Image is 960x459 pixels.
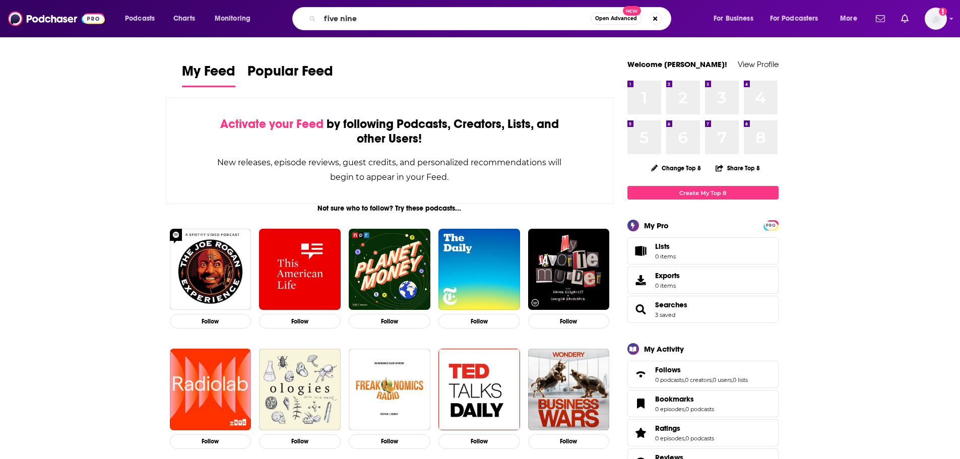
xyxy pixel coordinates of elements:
a: 3 saved [655,311,675,318]
span: 0 items [655,282,680,289]
button: open menu [707,11,766,27]
a: Show notifications dropdown [872,10,889,27]
button: Follow [528,434,610,449]
span: For Podcasters [770,12,818,26]
img: Freakonomics Radio [349,349,430,430]
button: open menu [208,11,264,27]
span: Lists [655,242,670,251]
button: Show profile menu [925,8,947,30]
div: My Activity [644,344,684,354]
button: Follow [259,434,341,449]
a: Welcome [PERSON_NAME]! [627,59,727,69]
span: Logged in as ahusic2015 [925,8,947,30]
a: My Feed [182,62,235,87]
button: Follow [259,314,341,329]
a: View Profile [738,59,779,69]
a: Bookmarks [655,395,714,404]
span: Follows [627,361,779,388]
span: PRO [765,222,777,229]
img: Ologies with Alie Ward [259,349,341,430]
img: The Joe Rogan Experience [170,229,251,310]
span: Lists [655,242,676,251]
span: Ratings [655,424,680,433]
span: Exports [631,273,651,287]
div: Search podcasts, credits, & more... [302,7,681,30]
span: Monitoring [215,12,250,26]
button: Share Top 8 [715,158,760,178]
span: , [684,406,685,413]
span: , [712,376,713,383]
img: Business Wars [528,349,610,430]
span: Ratings [627,419,779,446]
a: Create My Top 8 [627,186,779,200]
span: More [840,12,857,26]
button: open menu [763,11,833,27]
img: The Daily [438,229,520,310]
button: Follow [170,314,251,329]
a: 0 podcasts [685,435,714,442]
button: Change Top 8 [645,162,708,174]
span: 0 items [655,253,676,260]
a: Ratings [655,424,714,433]
a: 0 podcasts [685,406,714,413]
span: Follows [655,365,681,374]
button: Follow [349,434,430,449]
span: , [684,435,685,442]
div: New releases, episode reviews, guest credits, and personalized recommendations will begin to appe... [217,155,563,184]
a: Lists [627,237,779,265]
button: Follow [528,314,610,329]
a: 0 creators [685,376,712,383]
img: Planet Money [349,229,430,310]
a: Charts [167,11,201,27]
a: Searches [631,302,651,316]
button: open menu [118,11,168,27]
a: Follows [631,367,651,381]
a: Exports [627,267,779,294]
span: Activate your Feed [220,116,324,132]
span: Searches [627,296,779,323]
span: Charts [173,12,195,26]
span: Podcasts [125,12,155,26]
span: , [732,376,733,383]
span: Exports [655,271,680,280]
button: open menu [833,11,870,27]
span: Lists [631,244,651,258]
button: Follow [349,314,430,329]
a: Searches [655,300,687,309]
span: Bookmarks [655,395,694,404]
span: Bookmarks [627,390,779,417]
a: Show notifications dropdown [897,10,913,27]
svg: Add a profile image [939,8,947,16]
button: Follow [438,434,520,449]
a: 0 users [713,376,732,383]
img: My Favorite Murder with Karen Kilgariff and Georgia Hardstark [528,229,610,310]
a: Ratings [631,426,651,440]
div: My Pro [644,221,669,230]
input: Search podcasts, credits, & more... [320,11,591,27]
img: Podchaser - Follow, Share and Rate Podcasts [8,9,105,28]
img: User Profile [925,8,947,30]
a: Bookmarks [631,397,651,411]
a: 0 podcasts [655,376,684,383]
span: Open Advanced [595,16,637,21]
img: This American Life [259,229,341,310]
a: 0 lists [733,376,748,383]
a: Follows [655,365,748,374]
a: PRO [765,221,777,229]
a: Popular Feed [247,62,333,87]
img: Radiolab [170,349,251,430]
img: TED Talks Daily [438,349,520,430]
button: Follow [438,314,520,329]
div: by following Podcasts, Creators, Lists, and other Users! [217,117,563,146]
